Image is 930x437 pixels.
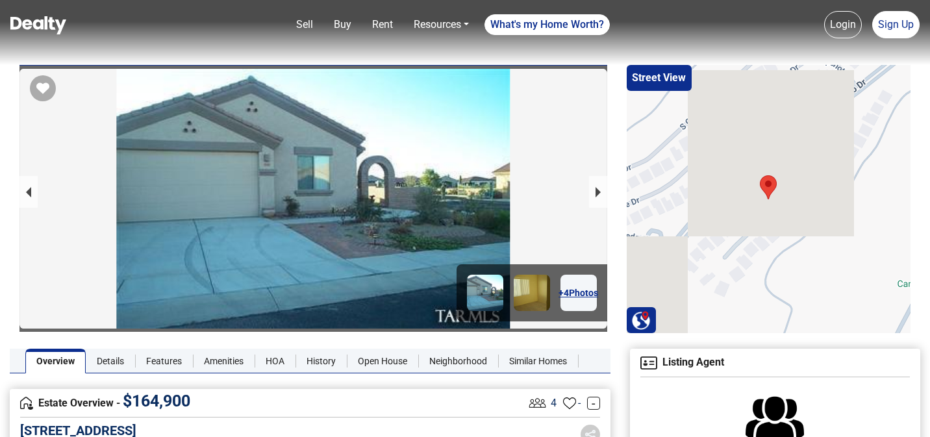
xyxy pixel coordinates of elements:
a: HOA [255,349,295,373]
a: Login [824,11,862,38]
button: Street View [627,65,692,91]
img: Agent [640,356,657,369]
a: Features [135,349,193,373]
a: Resources [408,12,474,38]
span: - [578,395,581,411]
a: Overview [25,349,86,373]
a: Sell [291,12,318,38]
span: $ 164,900 [123,392,190,410]
a: Similar Homes [498,349,578,373]
a: Neighborhood [418,349,498,373]
img: Search Homes at Dealty [631,310,651,330]
a: Details [86,349,135,373]
img: Dealty - Buy, Sell & Rent Homes [10,16,66,34]
a: What's my Home Worth? [484,14,610,35]
img: Image [467,275,503,311]
span: 4 [551,395,557,411]
img: Favourites [563,397,576,410]
a: - [587,397,600,410]
a: Rent [367,12,398,38]
h4: Estate Overview - [20,396,526,410]
h4: Listing Agent [640,356,910,369]
a: Buy [329,12,357,38]
button: previous slide / item [19,176,38,208]
a: Amenities [193,349,255,373]
a: +4Photos [560,275,597,311]
img: Overview [20,397,33,410]
button: next slide / item [589,176,607,208]
img: Image [514,275,550,311]
img: Listing View [526,392,549,414]
a: History [295,349,347,373]
a: Open House [347,349,418,373]
a: Sign Up [872,11,920,38]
